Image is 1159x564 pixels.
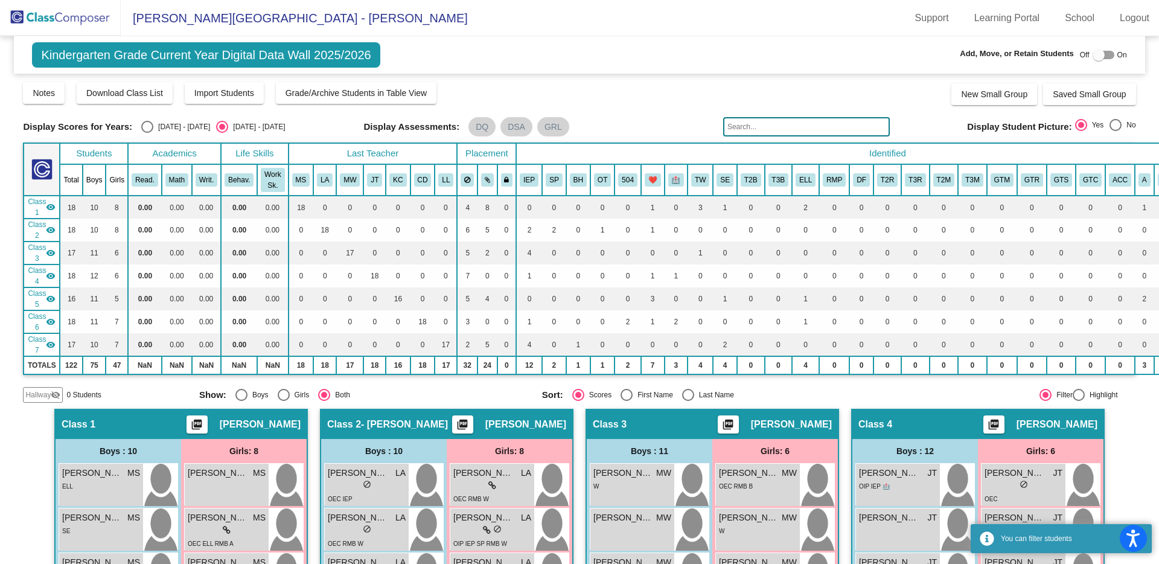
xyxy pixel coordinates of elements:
td: 0 [792,242,819,264]
button: Read. [132,173,158,187]
td: 0 [1017,219,1047,242]
td: 0.00 [128,264,162,287]
th: 504 Plan [615,164,641,196]
td: 0 [873,264,901,287]
th: Tier 3 Math [958,164,987,196]
button: ❤️ [645,173,661,187]
span: Class 2 [28,219,46,241]
td: 0 [688,264,713,287]
td: 0 [665,242,688,264]
td: 0 [665,219,688,242]
button: GTR [1021,173,1043,187]
button: JT [367,173,382,187]
td: 0.00 [221,242,257,264]
button: MW [340,173,360,187]
th: Lonnie Aiello [313,164,336,196]
td: 17 [60,242,82,264]
th: Asian [1135,164,1154,196]
button: T3B [768,173,789,187]
button: T2M [933,173,955,187]
mat-radio-group: Select an option [1075,119,1136,135]
td: 0 [873,242,901,264]
td: 0 [566,264,590,287]
td: 0 [958,196,987,219]
td: 4 [516,242,542,264]
td: 0 [819,242,849,264]
td: 0 [958,242,987,264]
td: 0 [386,196,410,219]
button: CD [414,173,432,187]
td: 0 [386,242,410,264]
td: 0 [987,242,1017,264]
span: Class 3 [28,242,46,264]
th: Tier Behavior Plan [737,164,765,196]
td: 0 [497,219,517,242]
th: English Language Learner [792,164,819,196]
button: GTS [1050,173,1072,187]
td: 0 [1017,264,1047,287]
td: 18 [289,196,314,219]
td: 0 [542,242,566,264]
button: 🏥 [668,173,685,187]
td: 0 [542,196,566,219]
button: T3M [962,173,983,187]
th: Placement [457,143,516,164]
td: 18 [363,264,386,287]
button: Behav. [225,173,254,187]
th: Maggie Sprinkle [289,164,314,196]
td: 6 [106,264,128,287]
td: 2 [477,242,497,264]
td: 6 [106,242,128,264]
td: 1 [641,219,665,242]
td: Jen Tomaro - No Class Name [24,264,60,287]
td: 12 [83,264,106,287]
th: Medical [665,164,688,196]
td: 0 [566,196,590,219]
td: 0 [435,196,457,219]
td: 0 [987,264,1017,287]
a: Learning Portal [965,8,1050,28]
td: 0 [363,242,386,264]
td: 10 [83,196,106,219]
td: 0 [1047,219,1076,242]
td: 11 [83,242,106,264]
mat-chip: GRL [537,117,569,136]
td: 17 [336,242,363,264]
td: 0 [849,219,873,242]
span: Kindergarten Grade Current Year Digital Data Wall 2025/2026 [32,42,380,68]
td: 0 [590,196,615,219]
td: 0 [1047,264,1076,287]
td: Maria Wentworth - No Class Name [24,242,60,264]
td: 0 [313,196,336,219]
td: 8 [106,219,128,242]
td: 0 [987,219,1017,242]
td: 2 [792,196,819,219]
th: Keep away students [457,164,477,196]
th: Heart Parent [641,164,665,196]
td: 0 [1076,196,1105,219]
button: Grade/Archive Students in Table View [276,82,437,104]
td: 0.00 [257,196,288,219]
td: 0.00 [257,219,288,242]
th: Keep with teacher [497,164,517,196]
td: 0 [1135,219,1154,242]
th: Maria Wentworth [336,164,363,196]
td: 0 [873,196,901,219]
span: Class 4 [28,265,46,287]
button: LL [438,173,453,187]
td: 0 [958,219,987,242]
td: 0 [615,264,641,287]
button: KC [389,173,406,187]
button: RMP [823,173,846,187]
div: [DATE] - [DATE] [228,121,285,132]
th: Dyslexia Flagged [849,164,873,196]
button: New Small Group [951,83,1037,105]
td: 0 [930,264,959,287]
th: Tier 3 Reading [901,164,929,196]
td: 5 [477,219,497,242]
span: Class 1 [28,196,46,218]
td: 1 [641,264,665,287]
td: 0.00 [221,196,257,219]
a: School [1055,8,1104,28]
button: LA [317,173,333,187]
